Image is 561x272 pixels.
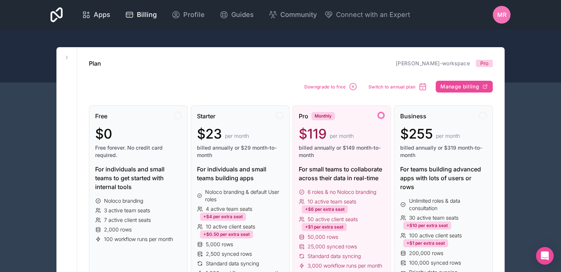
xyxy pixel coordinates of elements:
span: Unlimited roles & data consultation [409,197,486,212]
a: Community [263,7,323,23]
span: 100 active client seats [409,232,462,239]
span: 7 active client seats [104,216,151,224]
span: $119 [299,126,327,141]
span: 10 active client seats [206,223,255,230]
div: Open Intercom Messenger [536,247,554,265]
span: Pro [299,112,308,121]
button: Switch to annual plan [366,80,430,94]
div: +$4 per extra seat [200,213,246,221]
span: Manage billing [440,83,479,90]
h1: Plan [89,59,101,68]
span: $23 [197,126,222,141]
a: Guides [214,7,260,23]
span: Switch to annual plan [368,84,415,90]
span: 100,000 synced rows [409,259,461,266]
button: Connect with an Expert [324,10,410,20]
span: Standard data syncing [308,252,361,260]
div: +$0.50 per extra seat [200,230,253,238]
div: For individuals and small teams to get started with internal tools [95,165,181,191]
span: MR [497,10,506,19]
span: Profile [183,10,205,20]
div: +$10 per extra seat [403,222,451,230]
div: For individuals and small teams building apps [197,165,283,182]
span: Business [400,112,426,121]
div: +$6 per extra seat [302,205,348,213]
span: 6 roles & no Noloco branding [308,188,376,196]
span: $0 [95,126,112,141]
a: Apps [76,7,116,23]
a: Profile [166,7,211,23]
span: Guides [231,10,254,20]
span: billed annually or $319 month-to-month [400,144,486,159]
span: Connect with an Expert [336,10,410,20]
span: Pro [480,60,488,67]
span: Standard data syncing [206,260,259,267]
span: Downgrade to free [304,84,346,90]
span: per month [436,132,460,140]
div: +$1 per extra seat [403,239,448,247]
span: 3,000 workflow runs per month [308,262,382,269]
button: Manage billing [436,81,493,93]
span: $255 [400,126,433,141]
span: 25,000 synced rows [308,243,357,250]
span: Community [280,10,317,20]
span: 10 active team seats [308,198,356,205]
div: +$1 per extra seat [302,223,347,231]
span: per month [225,132,249,140]
span: Billing [137,10,157,20]
span: Noloco branding & default User roles [205,188,283,203]
span: per month [330,132,354,140]
span: 2,000 rows [104,226,132,233]
span: 50,000 rows [308,233,338,241]
span: 30 active team seats [409,214,458,222]
span: Apps [94,10,110,20]
a: Billing [119,7,163,23]
a: [PERSON_NAME]-workspace [396,60,470,66]
span: Starter [197,112,215,121]
span: 2,500 synced rows [206,250,252,258]
span: 5,000 rows [206,241,233,248]
span: 4 active team seats [206,205,252,213]
span: Noloco branding [104,197,143,205]
span: 50 active client seats [308,216,358,223]
div: For teams building advanced apps with lots of users or rows [400,165,486,191]
span: billed annually or $29 month-to-month [197,144,283,159]
button: Downgrade to free [302,80,360,94]
span: 3 active team seats [104,207,150,214]
div: Monthly [311,112,335,120]
div: For small teams to collaborate across their data in real-time [299,165,385,182]
span: 100 workflow runs per month [104,236,173,243]
span: billed annually or $149 month-to-month [299,144,385,159]
span: 200,000 rows [409,250,443,257]
span: Free forever. No credit card required. [95,144,181,159]
span: Free [95,112,107,121]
